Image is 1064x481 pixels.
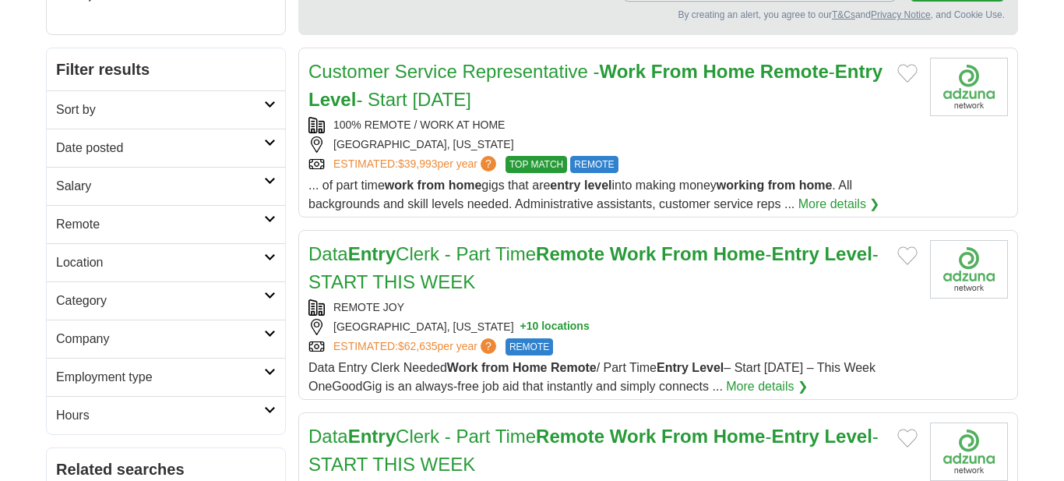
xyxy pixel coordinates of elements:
[506,156,567,173] span: TOP MATCH
[713,426,766,447] strong: Home
[385,179,414,192] strong: work
[56,406,264,425] h2: Hours
[312,8,1005,22] div: By creating an alert, you agree to our and , and Cookie Use.
[308,243,879,292] a: DataEntryClerk - Part TimeRemote Work From Home-Entry Level- START THIS WEEK
[47,129,285,167] a: Date posted
[481,361,509,374] strong: from
[871,9,931,20] a: Privacy Notice
[333,156,499,173] a: ESTIMATED:$39,993per year?
[513,361,547,374] strong: Home
[930,423,1008,481] img: Company logo
[768,179,796,192] strong: from
[506,338,553,355] span: REMOTE
[798,195,880,214] a: More details ❯
[308,426,879,475] a: DataEntryClerk - Part TimeRemote Work From Home-Entry Level- START THIS WEEK
[657,361,689,374] strong: Entry
[56,139,264,157] h2: Date posted
[717,179,764,192] strong: working
[47,358,285,396] a: Employment type
[536,426,604,447] strong: Remote
[447,361,478,374] strong: Work
[610,243,657,264] strong: Work
[703,61,755,82] strong: Home
[308,117,918,133] div: 100% REMOTE / WORK AT HOME
[771,243,819,264] strong: Entry
[835,61,883,82] strong: Entry
[398,157,438,170] span: $39,993
[308,136,918,153] div: [GEOGRAPHIC_DATA], [US_STATE]
[570,156,618,173] span: REMOTE
[308,89,356,110] strong: Level
[308,61,883,110] a: Customer Service Representative -Work From Home Remote-Entry Level- Start [DATE]
[799,179,833,192] strong: home
[599,61,646,82] strong: Work
[832,9,855,20] a: T&Cs
[47,281,285,320] a: Category
[449,179,482,192] strong: home
[551,361,597,374] strong: Remote
[897,246,918,265] button: Add to favorite jobs
[56,215,264,234] h2: Remote
[308,361,876,393] span: Data Entry Clerk Needed / Part Time – Start [DATE] – This Week OneGoodGig is an always-free job a...
[47,396,285,434] a: Hours
[536,243,604,264] strong: Remote
[56,101,264,119] h2: Sort by
[56,253,264,272] h2: Location
[930,240,1008,299] img: Company logo
[47,243,285,281] a: Location
[520,319,527,335] span: +
[584,179,612,192] strong: level
[308,179,852,210] span: ... of part time gigs that are into making money . All backgrounds and skill levels needed. Admin...
[56,330,264,348] h2: Company
[56,458,276,481] h2: Related searches
[897,429,918,447] button: Add to favorite jobs
[47,167,285,205] a: Salary
[348,426,396,447] strong: Entry
[56,368,264,387] h2: Employment type
[824,426,872,447] strong: Level
[47,90,285,129] a: Sort by
[610,426,657,447] strong: Work
[333,338,499,355] a: ESTIMATED:$62,635per year?
[824,243,872,264] strong: Level
[398,340,438,352] span: $62,635
[651,61,698,82] strong: From
[760,61,829,82] strong: Remote
[713,243,766,264] strong: Home
[550,179,580,192] strong: entry
[726,377,808,396] a: More details ❯
[308,299,918,316] div: REMOTE JOY
[47,320,285,358] a: Company
[308,319,918,335] div: [GEOGRAPHIC_DATA], [US_STATE]
[520,319,590,335] button: +10 locations
[481,156,496,172] span: ?
[661,426,708,447] strong: From
[692,361,724,374] strong: Level
[56,177,264,196] h2: Salary
[417,179,446,192] strong: from
[47,205,285,243] a: Remote
[930,58,1008,116] img: Company logo
[771,426,819,447] strong: Entry
[661,243,708,264] strong: From
[481,338,496,354] span: ?
[897,64,918,83] button: Add to favorite jobs
[348,243,396,264] strong: Entry
[56,292,264,310] h2: Category
[47,48,285,90] h2: Filter results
